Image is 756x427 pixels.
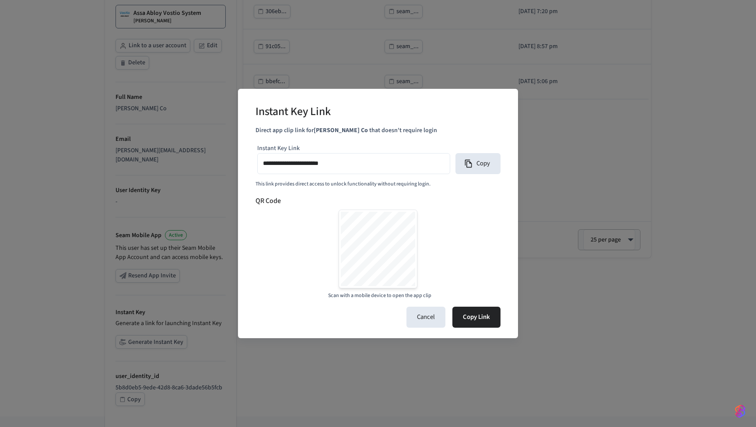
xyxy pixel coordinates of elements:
p: Direct app clip link for that doesn't require login [255,126,500,135]
span: This link provides direct access to unlock functionality without requiring login. [255,180,430,188]
strong: [PERSON_NAME] Co [314,126,368,135]
button: Cancel [406,307,445,328]
h6: QR Code [255,196,500,206]
h2: Instant Key Link [255,99,331,126]
button: Copy [455,153,500,174]
label: Instant Key Link [257,144,300,153]
button: Copy Link [452,307,500,328]
span: Scan with a mobile device to open the app clip [328,292,431,300]
img: SeamLogoGradient.69752ec5.svg [735,404,745,418]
